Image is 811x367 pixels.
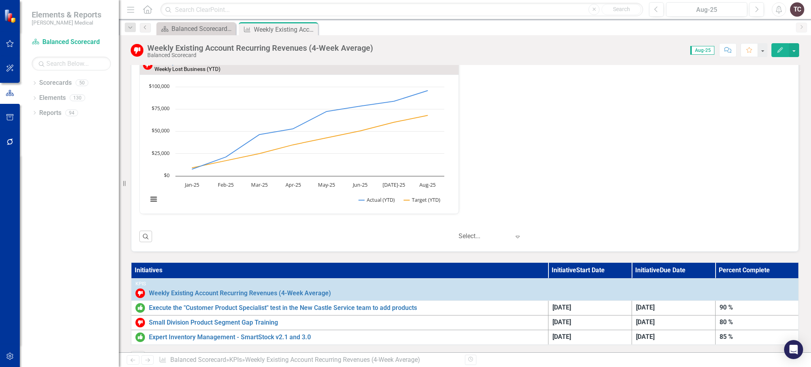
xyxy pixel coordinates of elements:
[552,333,571,340] span: [DATE]
[149,82,169,90] text: $100,000
[251,181,268,188] text: Mar-25
[720,333,794,342] div: 85 %
[720,318,794,327] div: 80 %
[149,304,544,312] a: Execute the "Customer Product Specialist" test in the New Castle Service team to add products
[669,5,744,15] div: Aug-25
[135,281,794,287] div: KPIs
[690,46,714,55] span: Aug-25
[149,290,794,297] a: Weekly Existing Account Recurring Revenues (4-Week Average)
[32,10,101,19] span: Elements & Reports
[352,181,367,188] text: Jun-25
[552,304,571,311] span: [DATE]
[32,19,101,26] small: [PERSON_NAME] Medical
[135,303,145,313] img: On or Above Target
[790,2,804,17] button: TC
[144,83,455,212] div: Chart. Highcharts interactive chart.
[171,24,234,34] div: Balanced Scorecard Welcome Page
[39,109,61,118] a: Reports
[636,304,655,311] span: [DATE]
[632,315,716,330] td: Double-Click to Edit
[70,95,85,101] div: 130
[131,330,548,345] td: Double-Click to Edit Right Click for Context Menu
[147,52,373,58] div: Balanced Scorecard
[784,340,803,359] div: Open Intercom Messenger
[4,9,18,23] img: ClearPoint Strategy
[32,57,111,71] input: Search Below...
[164,172,169,179] text: $0
[154,66,221,72] small: Weekly Lost Business (YTD)
[632,330,716,345] td: Double-Click to Edit
[131,44,143,57] img: Below Target
[135,318,145,327] img: Below Target
[149,319,544,326] a: Small Division Product Segment Gap Training
[144,83,448,212] svg: Interactive chart
[158,24,234,34] a: Balanced Scorecard Welcome Page
[65,109,78,116] div: 94
[613,6,630,12] span: Search
[152,105,169,112] text: $75,000
[149,334,544,341] a: Expert Inventory Management - SmartStock v2.1 and 3.0
[383,181,405,188] text: [DATE]-25
[548,315,632,330] td: Double-Click to Edit
[39,78,72,88] a: Scorecards
[548,330,632,345] td: Double-Click to Edit
[245,356,420,363] div: Weekly Existing Account Recurring Revenues (4-Week Average)
[254,25,316,34] div: Weekly Existing Account Recurring Revenues (4-Week Average)
[229,356,242,363] a: KPIs
[404,196,441,203] button: Show Target (YTD)
[715,315,799,330] td: Double-Click to Edit
[76,80,88,86] div: 50
[715,330,799,345] td: Double-Click to Edit
[636,318,655,326] span: [DATE]
[131,315,548,330] td: Double-Click to Edit Right Click for Context Menu
[548,300,632,315] td: Double-Click to Edit
[152,127,169,134] text: $50,000
[170,356,226,363] a: Balanced Scorecard
[131,300,548,315] td: Double-Click to Edit Right Click for Context Menu
[135,333,145,342] img: On or Above Target
[286,181,301,188] text: Apr-25
[318,181,335,188] text: May-25
[419,181,436,188] text: Aug-25
[139,55,459,214] div: Double-Click to Edit
[160,3,643,17] input: Search ClearPoint...
[636,333,655,340] span: [DATE]
[148,194,159,205] button: View chart menu, Chart
[359,196,395,203] button: Show Actual (YTD)
[131,278,799,300] td: Double-Click to Edit Right Click for Context Menu
[602,4,641,15] button: Search
[147,44,373,52] div: Weekly Existing Account Recurring Revenues (4-Week Average)
[720,303,794,312] div: 90 %
[715,300,799,315] td: Double-Click to Edit
[32,38,111,47] a: Balanced Scorecard
[184,181,199,188] text: Jan-25
[135,289,145,298] img: Below Target
[152,149,169,157] text: $25,000
[666,2,747,17] button: Aug-25
[159,356,459,365] div: » »
[632,300,716,315] td: Double-Click to Edit
[552,318,571,326] span: [DATE]
[218,181,234,188] text: Feb-25
[143,60,152,70] img: Below Target
[39,94,66,103] a: Elements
